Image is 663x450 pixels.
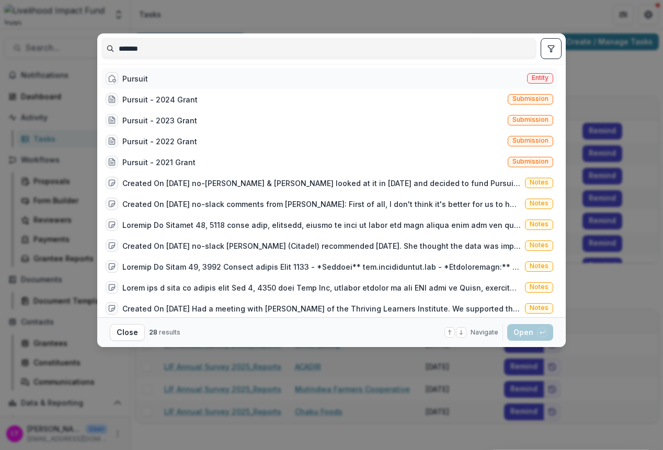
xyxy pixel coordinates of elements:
div: Lorem ips d sita co adipis elit Sed 4, 4350 doei Temp Inc, utlabor etdolor ma ali ENI admi ve Qui... [122,282,521,293]
span: Notes [530,283,548,291]
span: Notes [530,304,548,311]
span: results [159,328,180,336]
span: Notes [530,262,548,270]
span: Navigate [471,328,498,337]
button: Close [110,324,145,341]
div: Created On [DATE] no-slack comments from [PERSON_NAME]: First of all, I don't think it's better f... [122,199,521,210]
div: Pursuit - 2023 Grant [122,115,197,126]
span: Submission [512,158,548,165]
button: Open [507,324,553,341]
button: toggle filters [541,38,562,59]
div: Pursuit - 2022 Grant [122,136,197,147]
div: Created On [DATE] no-slack [PERSON_NAME] (Citadel) recommended [DATE]. She thought the data was i... [122,240,521,251]
span: Submission [512,95,548,102]
span: Notes [530,221,548,228]
div: Created On [DATE] Had a meeting with [PERSON_NAME] of the Thriving Learners Institute. We support... [122,303,521,314]
span: Notes [530,179,548,186]
span: Submission [512,137,548,144]
div: Loremip Do Sitamet 48, 5118 conse adip, elitsedd, eiusmo te inci ut labor etd magn aliqua enim ad... [122,220,521,230]
span: Notes [530,200,548,207]
div: Pursuit - 2021 Grant [122,157,196,168]
div: Loremip Do Sitam 49, 3992 Consect adipis Elit 1133 - *Seddoei** tem.incididuntut.lab - *Etdolorem... [122,261,521,272]
span: Notes [530,241,548,249]
span: Submission [512,116,548,123]
span: Entity [532,74,548,82]
span: 28 [149,328,157,336]
div: Pursuit [122,73,148,84]
div: Pursuit - 2024 Grant [122,94,198,105]
div: Created On [DATE] no-[PERSON_NAME] & [PERSON_NAME] looked at it in [DATE] and decided to fund Pur... [122,178,521,189]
